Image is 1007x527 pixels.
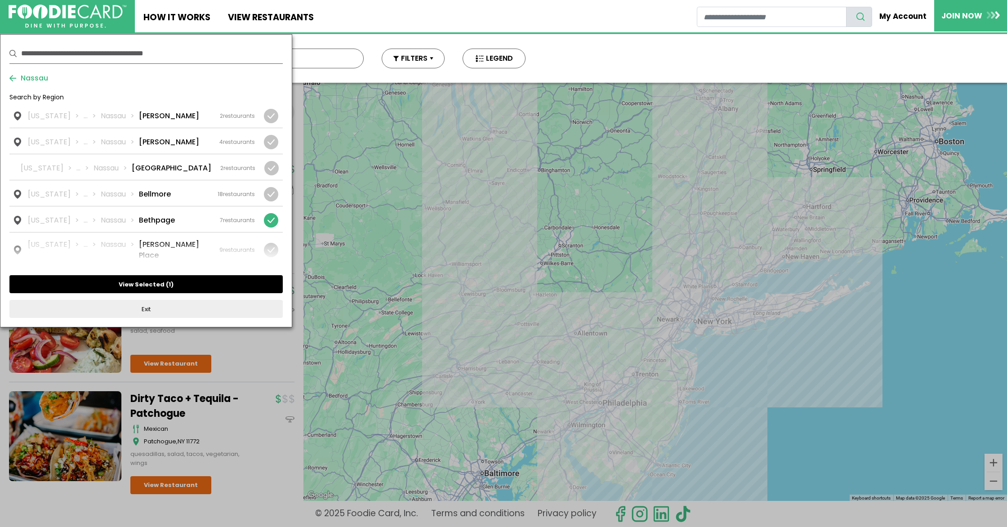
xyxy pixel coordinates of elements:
[219,246,223,254] span: 9
[9,73,48,84] button: Nassau
[84,215,101,226] li: ...
[220,216,223,224] span: 7
[139,111,199,121] li: [PERSON_NAME]
[101,111,139,121] li: Nassau
[9,300,283,318] button: Exit
[9,232,283,265] a: [US_STATE] ... Nassau [PERSON_NAME] Place 9restaurants
[220,216,255,224] div: restaurants
[101,137,139,147] li: Nassau
[21,163,76,174] li: [US_STATE]
[28,189,84,200] li: [US_STATE]
[872,6,934,26] a: My Account
[9,128,283,154] a: [US_STATE] ... Nassau [PERSON_NAME] 4restaurants
[28,239,84,261] li: [US_STATE]
[28,215,84,226] li: [US_STATE]
[76,163,94,174] li: ...
[84,239,101,261] li: ...
[28,111,84,121] li: [US_STATE]
[220,112,255,120] div: restaurants
[101,215,139,226] li: Nassau
[219,246,255,254] div: restaurants
[132,163,211,174] li: [GEOGRAPHIC_DATA]
[218,190,223,198] span: 18
[139,215,175,226] li: Bethpage
[101,239,139,261] li: Nassau
[218,190,255,198] div: restaurants
[84,111,101,121] li: ...
[463,49,526,68] button: LEGEND
[139,239,210,261] li: [PERSON_NAME] Place
[846,7,872,27] button: search
[220,112,223,120] span: 2
[9,4,126,28] img: FoodieCard; Eat, Drink, Save, Donate
[28,137,84,147] li: [US_STATE]
[9,109,283,128] a: [US_STATE] ... Nassau [PERSON_NAME] 2restaurants
[697,7,847,27] input: restaurant search
[9,180,283,206] a: [US_STATE] ... Nassau Bellmore 18restaurants
[9,154,283,180] a: [US_STATE] ... Nassau [GEOGRAPHIC_DATA] 2restaurants
[94,163,132,174] li: Nassau
[84,189,101,200] li: ...
[9,93,283,109] div: Search by Region
[139,189,171,200] li: Bellmore
[382,49,445,68] button: FILTERS
[101,189,139,200] li: Nassau
[219,138,255,146] div: restaurants
[169,280,171,289] span: 1
[9,275,283,293] button: View Selected (1)
[139,137,199,147] li: [PERSON_NAME]
[16,73,48,84] span: Nassau
[84,137,101,147] li: ...
[9,206,283,232] a: [US_STATE] ... Nassau Bethpage 7restaurants
[220,164,223,172] span: 2
[219,138,223,146] span: 4
[220,164,255,172] div: restaurants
